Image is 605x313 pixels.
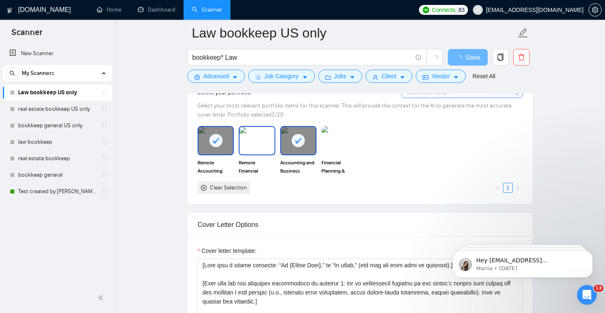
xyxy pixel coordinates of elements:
[423,7,429,13] img: upwork-logo.png
[18,167,96,183] a: bookkeep general
[232,74,238,80] span: caret-down
[18,101,96,117] a: real estate bookkeep US only
[515,185,520,190] span: right
[321,126,358,155] img: portfolio thumbnail image
[448,49,488,65] button: Save
[255,74,261,80] span: bars
[372,74,378,80] span: user
[18,150,96,167] a: real estate bookkeep
[198,213,523,236] div: Cover Letter Options
[198,246,256,255] label: Cover letter template:
[3,65,112,200] li: My Scanners
[198,159,234,175] span: Remote Accounting Support for Business Operations
[594,285,603,292] span: 13
[194,74,200,80] span: setting
[325,74,331,80] span: folder
[475,7,481,13] span: user
[264,72,298,81] span: Job Category
[440,233,605,291] iframe: Intercom notifications message
[589,7,602,13] a: setting
[423,74,428,80] span: idcard
[513,183,523,193] button: right
[9,45,105,62] a: New Scanner
[22,65,54,82] span: My Scanners
[198,89,252,96] span: Select your portfolio:
[302,74,308,80] span: caret-down
[496,185,500,190] span: left
[503,183,512,192] a: 1
[318,70,363,83] button: folderJobscaret-down
[6,70,19,76] span: search
[3,45,112,62] li: New Scanner
[493,183,503,193] button: left
[97,6,121,13] a: homeHome
[493,183,503,193] li: Previous Page
[280,159,316,175] span: Accounting and Business Intelligence Reporting
[431,55,438,63] span: loading
[382,72,396,81] span: Client
[101,139,108,145] span: holder
[432,5,456,14] span: Connects:
[492,49,509,65] button: copy
[503,183,513,193] li: 1
[18,117,96,134] a: bookkeep general US only
[240,127,274,154] img: portfolio thumbnail image
[192,23,516,43] input: Scanner name...
[432,72,450,81] span: Vendor
[589,3,602,16] button: setting
[98,294,106,302] span: double-left
[400,74,405,80] span: caret-down
[101,172,108,178] span: holder
[458,5,465,14] span: 83
[321,159,358,175] span: Financial Planning & Bookkeeping Services for Small Business
[203,72,229,81] span: Advanced
[198,102,512,118] span: Select your most relevant portfolio items for this scanner. This will provide the context for the...
[365,70,412,83] button: userClientcaret-down
[138,6,175,13] a: dashboardDashboard
[416,55,421,60] span: info-circle
[349,74,355,80] span: caret-down
[5,26,49,44] span: Scanner
[18,84,96,101] a: Law bookkeep US only
[239,159,275,175] span: Remote Financial Support & Bookkeeping for SME Operations
[455,55,465,62] span: loading
[201,185,207,191] span: close-circle
[453,74,459,80] span: caret-down
[101,106,108,112] span: holder
[18,183,96,200] a: Test created by [PERSON_NAME]
[514,54,529,61] span: delete
[493,54,508,61] span: copy
[101,122,108,129] span: holder
[518,28,528,38] span: edit
[187,70,245,83] button: settingAdvancedcaret-down
[465,52,480,63] span: Save
[192,6,222,13] a: searchScanner
[416,70,466,83] button: idcardVendorcaret-down
[101,155,108,162] span: holder
[18,134,96,150] a: law bookkeep
[513,49,530,65] button: delete
[472,72,495,81] a: Reset All
[248,70,314,83] button: barsJob Categorycaret-down
[210,183,247,192] div: Clear Selection
[7,4,13,17] img: logo
[101,89,108,96] span: holder
[334,72,347,81] span: Jobs
[513,183,523,193] li: Next Page
[6,67,19,80] button: search
[101,188,108,195] span: holder
[192,52,412,63] input: Search Freelance Jobs...
[577,285,597,305] iframe: Intercom live chat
